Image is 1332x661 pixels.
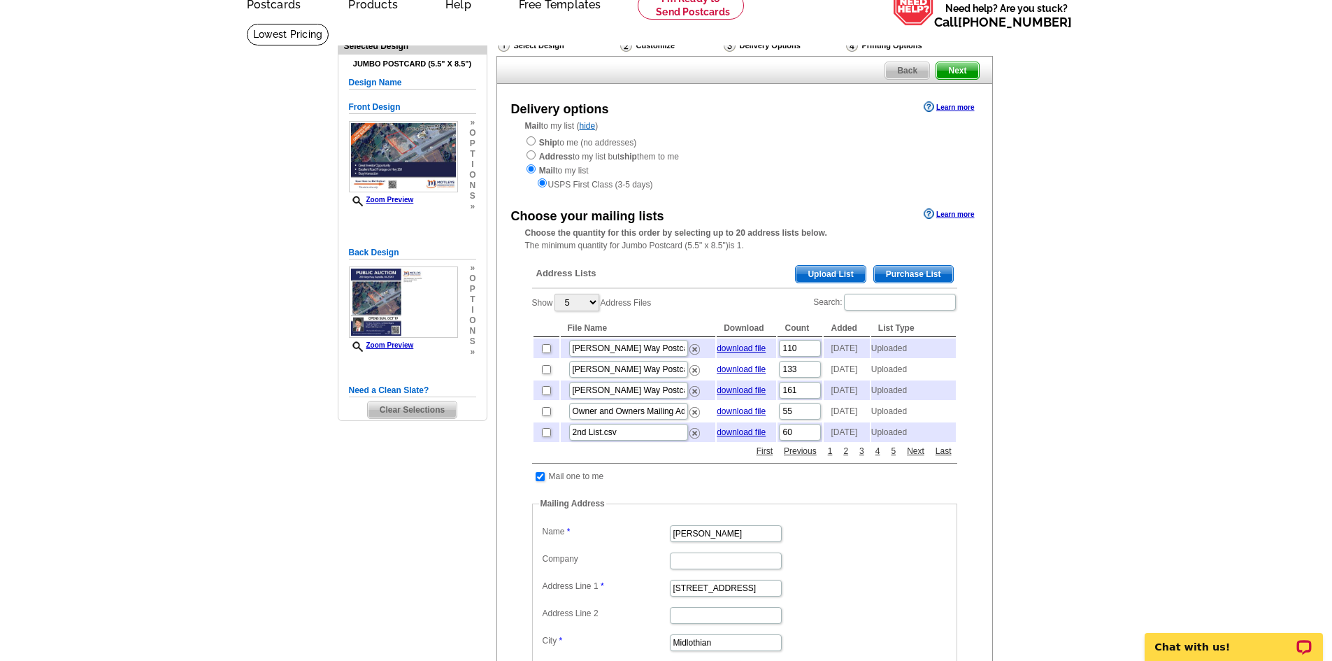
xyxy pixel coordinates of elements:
[689,362,700,372] a: Remove this list
[525,135,964,191] div: to me (no addresses) to my list but them to me to my list
[924,101,974,113] a: Learn more
[824,445,836,457] a: 1
[824,422,869,442] td: [DATE]
[717,385,766,395] a: download file
[349,266,458,339] img: small-thumb.jpg
[824,401,869,421] td: [DATE]
[497,227,992,252] div: The minimum quantity for Jumbo Postcard (5.5" x 8.5")is 1.
[871,422,956,442] td: Uploaded
[871,360,956,379] td: Uploaded
[778,320,822,337] th: Count
[469,138,475,149] span: p
[338,39,487,52] div: Selected Design
[871,339,956,358] td: Uploaded
[856,445,868,457] a: 3
[717,320,776,337] th: Download
[689,404,700,414] a: Remove this list
[689,383,700,393] a: Remove this list
[824,381,869,400] td: [DATE]
[554,294,599,311] select: ShowAddress Files
[620,39,632,52] img: Customize
[620,152,637,162] strong: ship
[689,425,700,435] a: Remove this list
[689,386,700,397] img: delete.png
[539,138,557,148] strong: Ship
[717,364,766,374] a: download file
[844,294,956,311] input: Search:
[539,497,606,510] legend: Mailing Address
[539,152,573,162] strong: Address
[469,159,475,170] span: i
[469,128,475,138] span: o
[580,121,596,131] a: hide
[689,365,700,376] img: delete.png
[469,273,475,284] span: o
[846,39,858,52] img: Printing Options & Summary
[840,445,852,457] a: 2
[813,292,957,312] label: Search:
[498,39,510,52] img: Select Design
[469,315,475,326] span: o
[887,445,899,457] a: 5
[469,284,475,294] span: p
[722,38,845,56] div: Delivery Options
[368,401,457,418] span: Clear Selections
[753,445,776,457] a: First
[539,166,555,176] strong: Mail
[936,62,978,79] span: Next
[717,427,766,437] a: download file
[561,320,716,337] th: File Name
[717,343,766,353] a: download file
[349,246,476,260] h5: Back Design
[349,59,476,69] h4: Jumbo Postcard (5.5" x 8.5")
[871,381,956,400] td: Uploaded
[511,100,609,119] div: Delivery options
[349,101,476,114] h5: Front Design
[1136,617,1332,661] iframe: LiveChat chat widget
[619,38,722,52] div: Customize
[872,445,884,457] a: 4
[689,407,700,418] img: delete.png
[469,191,475,201] span: s
[349,121,458,193] img: small-thumb.jpg
[543,525,668,538] label: Name
[469,305,475,315] span: i
[824,360,869,379] td: [DATE]
[349,341,414,349] a: Zoom Preview
[548,469,605,483] td: Mail one to me
[525,228,827,238] strong: Choose the quantity for this order by selecting up to 20 address lists below.
[717,406,766,416] a: download file
[349,196,414,204] a: Zoom Preview
[689,344,700,355] img: delete.png
[469,326,475,336] span: n
[903,445,928,457] a: Next
[871,401,956,421] td: Uploaded
[871,320,956,337] th: List Type
[932,445,955,457] a: Last
[511,207,664,226] div: Choose your mailing lists
[469,263,475,273] span: »
[469,294,475,305] span: t
[469,118,475,128] span: »
[958,15,1072,29] a: [PHONE_NUMBER]
[543,580,668,592] label: Address Line 1
[934,15,1072,29] span: Call
[824,339,869,358] td: [DATE]
[689,341,700,351] a: Remove this list
[497,120,992,191] div: to my list ( )
[824,320,869,337] th: Added
[532,292,652,313] label: Show Address Files
[469,170,475,180] span: o
[845,38,969,52] div: Printing Options
[469,149,475,159] span: t
[349,384,476,397] h5: Need a Clean Slate?
[796,266,865,283] span: Upload List
[469,201,475,212] span: »
[349,76,476,90] h5: Design Name
[885,62,929,79] span: Back
[689,428,700,439] img: delete.png
[469,180,475,191] span: n
[874,266,953,283] span: Purchase List
[536,267,596,280] span: Address Lists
